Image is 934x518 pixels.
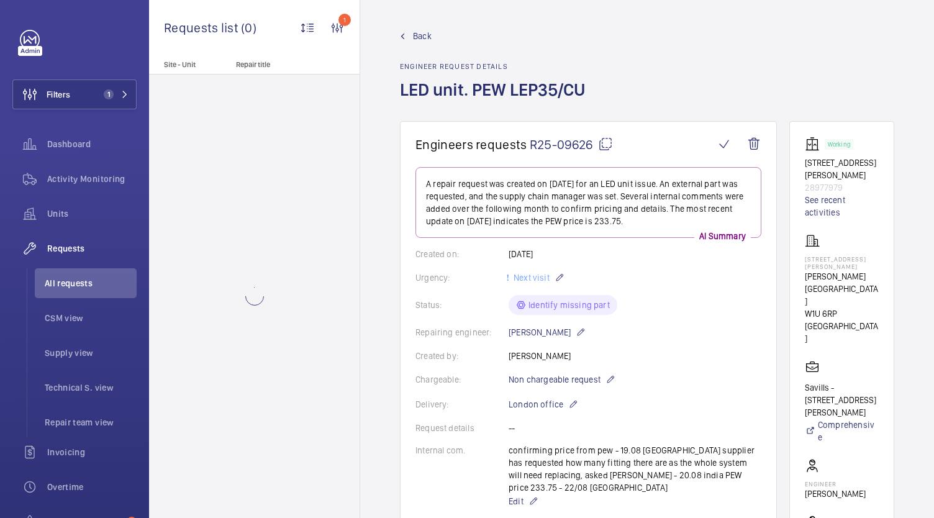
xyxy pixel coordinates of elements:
[694,230,751,242] p: AI Summary
[805,270,879,307] p: [PERSON_NAME][GEOGRAPHIC_DATA]
[47,207,137,220] span: Units
[828,142,850,147] p: Working
[45,381,137,394] span: Technical S. view
[805,381,879,419] p: Savills - [STREET_ADDRESS][PERSON_NAME]
[47,138,137,150] span: Dashboard
[149,60,231,69] p: Site - Unit
[805,157,879,181] p: [STREET_ADDRESS][PERSON_NAME]
[509,325,586,340] p: [PERSON_NAME]
[805,137,825,152] img: elevator.svg
[413,30,432,42] span: Back
[400,78,592,121] h1: LED unit. PEW LEP35/CU
[45,416,137,429] span: Repair team view
[415,137,527,152] span: Engineers requests
[805,255,879,270] p: [STREET_ADDRESS][PERSON_NAME]
[805,480,866,488] p: Engineer
[12,80,137,109] button: Filters1
[47,88,70,101] span: Filters
[45,312,137,324] span: CSM view
[509,397,578,412] p: London office
[45,347,137,359] span: Supply view
[511,273,550,283] span: Next visit
[805,194,879,219] a: See recent activities
[47,446,137,458] span: Invoicing
[805,419,879,443] a: Comprehensive
[400,62,592,71] h2: Engineer request details
[509,373,601,386] span: Non chargeable request
[47,481,137,493] span: Overtime
[509,495,524,507] span: Edit
[530,137,613,152] span: R25-09626
[47,173,137,185] span: Activity Monitoring
[164,20,241,35] span: Requests list
[805,181,879,194] p: 28977979
[805,307,879,345] p: W1U 6RP [GEOGRAPHIC_DATA]
[45,277,137,289] span: All requests
[104,89,114,99] span: 1
[805,488,866,500] p: [PERSON_NAME]
[236,60,318,69] p: Repair title
[47,242,137,255] span: Requests
[426,178,751,227] p: A repair request was created on [DATE] for an LED unit issue. An external part was requested, and...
